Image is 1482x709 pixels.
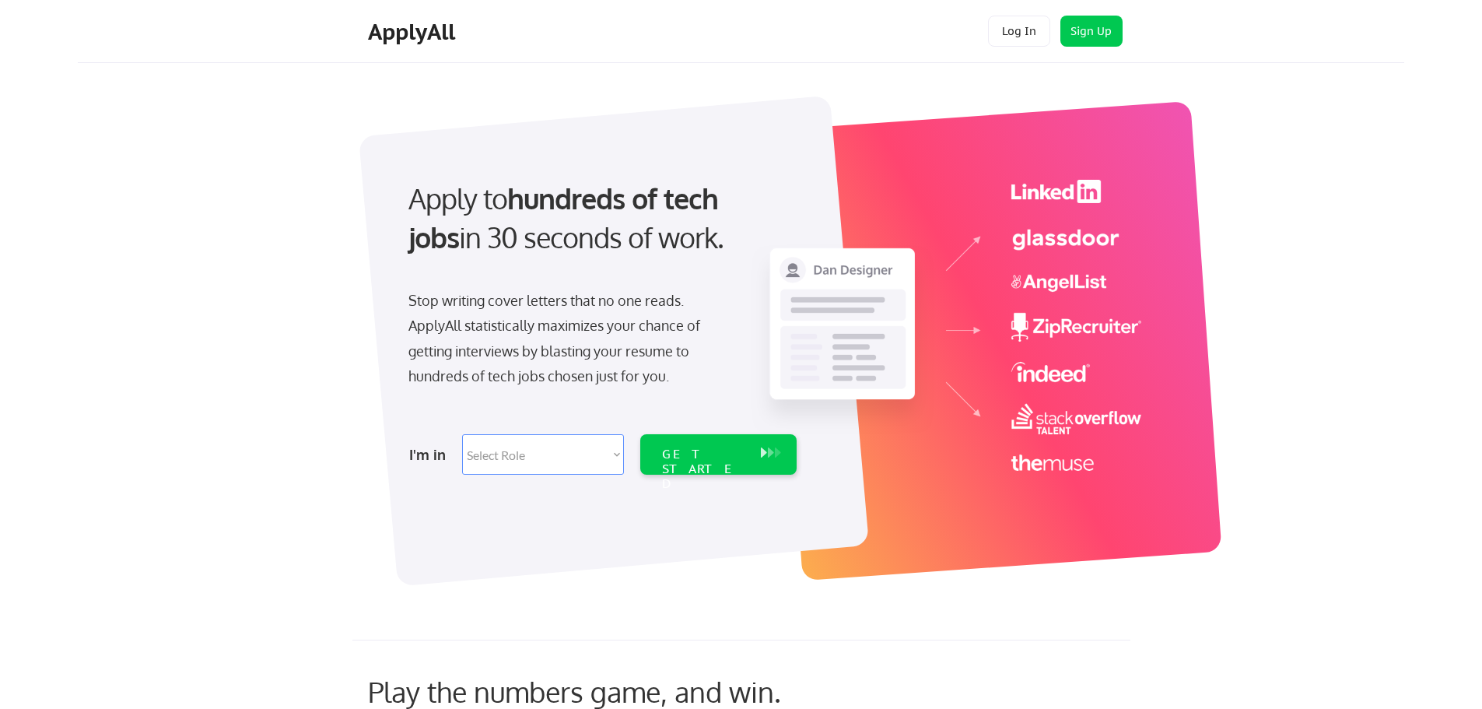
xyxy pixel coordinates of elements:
[408,288,728,389] div: Stop writing cover letters that no one reads. ApplyAll statistically maximizes your chance of get...
[368,19,460,45] div: ApplyAll
[988,16,1050,47] button: Log In
[368,675,850,708] div: Play the numbers game, and win.
[409,442,453,467] div: I'm in
[408,181,725,254] strong: hundreds of tech jobs
[662,447,745,492] div: GET STARTED
[408,179,790,258] div: Apply to in 30 seconds of work.
[1060,16,1123,47] button: Sign Up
